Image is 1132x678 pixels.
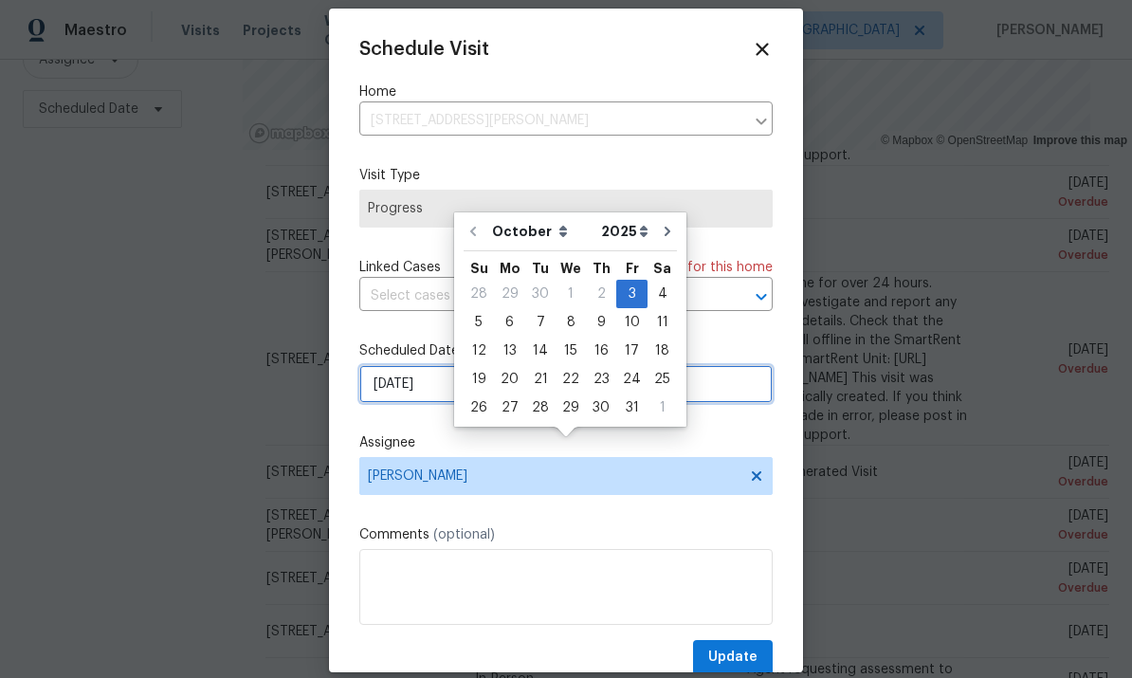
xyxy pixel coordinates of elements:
[525,308,556,337] div: Tue Oct 07 2025
[464,308,494,337] div: Sun Oct 05 2025
[556,280,586,308] div: Wed Oct 01 2025
[648,309,677,336] div: 11
[368,199,764,218] span: Progress
[586,394,616,421] div: 30
[464,365,494,394] div: Sun Oct 19 2025
[586,365,616,394] div: Thu Oct 23 2025
[464,394,494,422] div: Sun Oct 26 2025
[464,281,494,307] div: 28
[556,394,586,421] div: 29
[525,281,556,307] div: 30
[556,365,586,394] div: Wed Oct 22 2025
[359,525,773,544] label: Comments
[359,258,441,277] span: Linked Cases
[359,106,744,136] input: Enter in an address
[616,366,648,393] div: 24
[494,365,525,394] div: Mon Oct 20 2025
[525,309,556,336] div: 7
[525,337,556,365] div: Tue Oct 14 2025
[586,337,616,365] div: Thu Oct 16 2025
[648,365,677,394] div: Sat Oct 25 2025
[459,212,487,250] button: Go to previous month
[596,217,653,246] select: Year
[648,394,677,422] div: Sat Nov 01 2025
[748,284,775,310] button: Open
[586,366,616,393] div: 23
[648,338,677,364] div: 18
[593,262,611,275] abbr: Thursday
[359,365,773,403] input: M/D/YYYY
[525,394,556,422] div: Tue Oct 28 2025
[616,281,648,307] div: 3
[708,646,758,669] span: Update
[626,262,639,275] abbr: Friday
[359,40,489,59] span: Schedule Visit
[586,309,616,336] div: 9
[464,280,494,308] div: Sun Sep 28 2025
[494,280,525,308] div: Mon Sep 29 2025
[556,308,586,337] div: Wed Oct 08 2025
[556,309,586,336] div: 8
[464,394,494,421] div: 26
[494,337,525,365] div: Mon Oct 13 2025
[525,394,556,421] div: 28
[616,394,648,421] div: 31
[494,281,525,307] div: 29
[464,366,494,393] div: 19
[494,394,525,422] div: Mon Oct 27 2025
[616,365,648,394] div: Fri Oct 24 2025
[556,338,586,364] div: 15
[693,640,773,675] button: Update
[525,280,556,308] div: Tue Sep 30 2025
[470,262,488,275] abbr: Sunday
[616,280,648,308] div: Fri Oct 03 2025
[464,309,494,336] div: 5
[648,280,677,308] div: Sat Oct 04 2025
[487,217,596,246] select: Month
[494,338,525,364] div: 13
[359,341,773,360] label: Scheduled Date
[556,366,586,393] div: 22
[586,338,616,364] div: 16
[532,262,549,275] abbr: Tuesday
[500,262,520,275] abbr: Monday
[494,366,525,393] div: 20
[586,281,616,307] div: 2
[616,309,648,336] div: 10
[525,338,556,364] div: 14
[359,433,773,452] label: Assignee
[560,262,581,275] abbr: Wednesday
[616,338,648,364] div: 17
[648,337,677,365] div: Sat Oct 18 2025
[494,394,525,421] div: 27
[359,166,773,185] label: Visit Type
[464,337,494,365] div: Sun Oct 12 2025
[433,528,495,541] span: (optional)
[556,281,586,307] div: 1
[648,394,677,421] div: 1
[359,282,720,311] input: Select cases
[648,366,677,393] div: 25
[653,262,671,275] abbr: Saturday
[586,280,616,308] div: Thu Oct 02 2025
[586,308,616,337] div: Thu Oct 09 2025
[616,308,648,337] div: Fri Oct 10 2025
[616,337,648,365] div: Fri Oct 17 2025
[464,338,494,364] div: 12
[653,212,682,250] button: Go to next month
[494,309,525,336] div: 6
[616,394,648,422] div: Fri Oct 31 2025
[368,468,739,484] span: [PERSON_NAME]
[494,308,525,337] div: Mon Oct 06 2025
[648,308,677,337] div: Sat Oct 11 2025
[525,366,556,393] div: 21
[648,281,677,307] div: 4
[359,82,773,101] label: Home
[556,337,586,365] div: Wed Oct 15 2025
[586,394,616,422] div: Thu Oct 30 2025
[556,394,586,422] div: Wed Oct 29 2025
[752,39,773,60] span: Close
[525,365,556,394] div: Tue Oct 21 2025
